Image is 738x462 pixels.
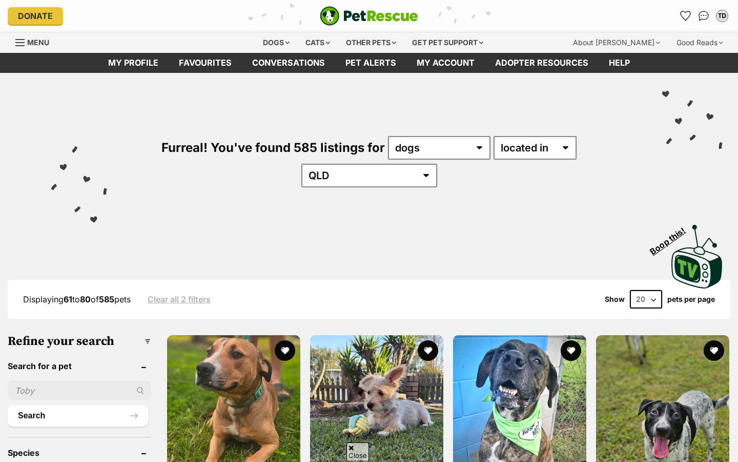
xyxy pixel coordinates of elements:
strong: 80 [80,294,91,304]
a: Clear all 2 filters [148,295,211,304]
strong: 61 [64,294,72,304]
header: Species [8,448,151,457]
input: Toby [8,381,151,400]
img: logo-e224e6f780fb5917bec1dbf3a21bbac754714ae5b6737aabdf751b685950b380.svg [320,6,418,26]
div: About [PERSON_NAME] [566,32,667,53]
span: Boop this! [648,219,695,256]
span: Show [605,295,625,303]
a: Boop this! [671,216,723,291]
div: Good Reads [669,32,730,53]
span: Close [346,442,369,460]
ul: Account quick links [677,8,730,24]
div: Cats [298,32,337,53]
button: Search [8,406,148,426]
img: chat-41dd97257d64d25036548639549fe6c8038ab92f7586957e7f3b1b290dea8141.svg [699,11,709,21]
header: Search for a pet [8,361,151,371]
h3: Refine your search [8,334,151,349]
a: Help [599,53,640,73]
button: favourite [275,340,295,361]
img: PetRescue TV logo [671,225,723,288]
button: favourite [561,340,581,361]
button: My account [714,8,730,24]
a: Donate [8,7,63,25]
a: conversations [242,53,335,73]
a: Conversations [695,8,712,24]
a: Pet alerts [335,53,406,73]
button: favourite [418,340,438,361]
div: Other pets [339,32,403,53]
a: PetRescue [320,6,418,26]
div: Get pet support [405,32,490,53]
div: Dogs [256,32,297,53]
a: My profile [98,53,169,73]
a: Favourites [677,8,693,24]
span: Displaying to of pets [23,294,131,304]
strong: 585 [99,294,114,304]
a: My account [406,53,485,73]
a: Menu [15,32,56,51]
a: Favourites [169,53,242,73]
div: TD [717,11,727,21]
span: Furreal! You've found 585 listings for [161,140,385,155]
label: pets per page [667,295,715,303]
span: Menu [27,38,49,47]
a: Adopter resources [485,53,599,73]
button: favourite [704,340,724,361]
